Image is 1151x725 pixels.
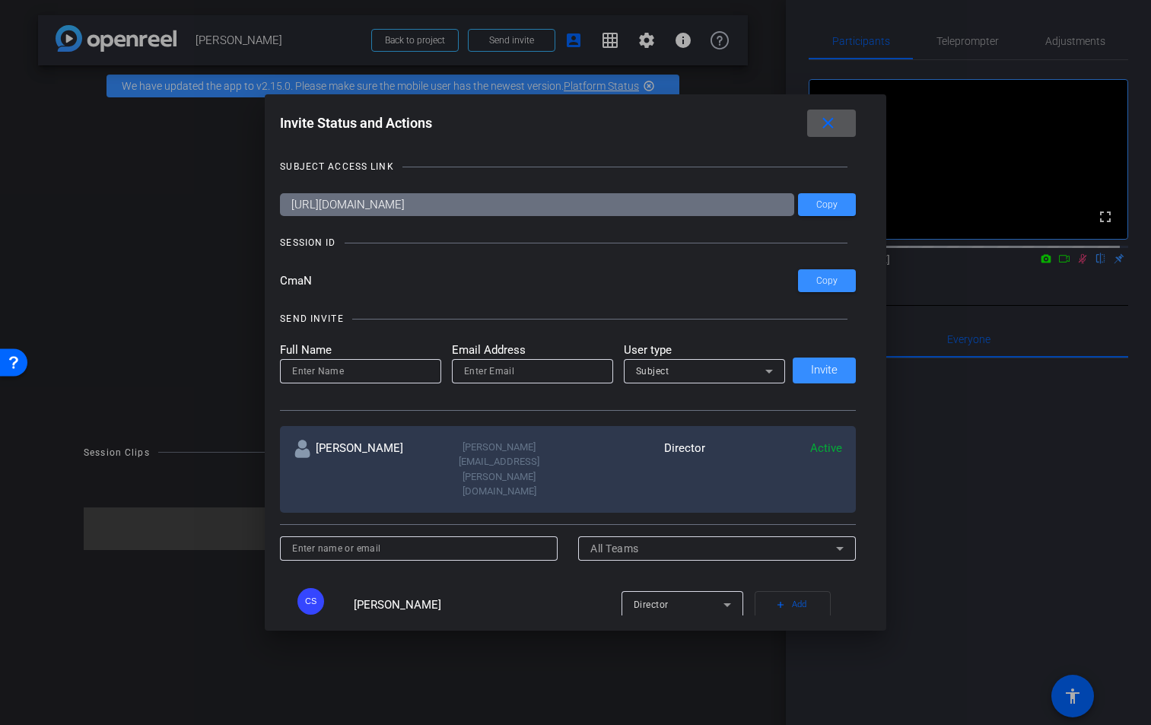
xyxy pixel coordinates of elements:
mat-label: User type [624,342,785,359]
span: Active [810,441,842,455]
div: SEND INVITE [280,311,343,326]
span: Copy [816,275,838,287]
button: Add [755,591,831,618]
button: Copy [798,193,856,216]
span: Copy [816,199,838,211]
ngx-avatar: Carly Simon [297,588,350,615]
openreel-title-line: SUBJECT ACCESS LINK [280,159,856,174]
openreel-title-line: SEND INVITE [280,311,856,326]
openreel-title-line: SESSION ID [280,235,856,250]
mat-label: Email Address [452,342,613,359]
input: Enter name or email [292,539,545,558]
div: SESSION ID [280,235,335,250]
mat-icon: close [819,114,838,133]
div: Invite Status and Actions [280,110,856,137]
div: [PERSON_NAME] [294,440,431,499]
span: Director [634,599,669,610]
mat-label: Full Name [280,342,441,359]
span: Add [792,594,806,615]
mat-icon: add [775,599,786,610]
div: [PERSON_NAME][EMAIL_ADDRESS][PERSON_NAME][DOMAIN_NAME] [431,440,568,499]
div: Director [568,440,705,499]
input: Enter Name [292,362,429,380]
div: CS [297,588,324,615]
input: Enter Email [464,362,601,380]
button: Copy [798,269,856,292]
span: Subject [636,366,669,377]
span: [PERSON_NAME] [354,598,441,612]
span: All Teams [590,542,639,555]
div: SUBJECT ACCESS LINK [280,159,393,174]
